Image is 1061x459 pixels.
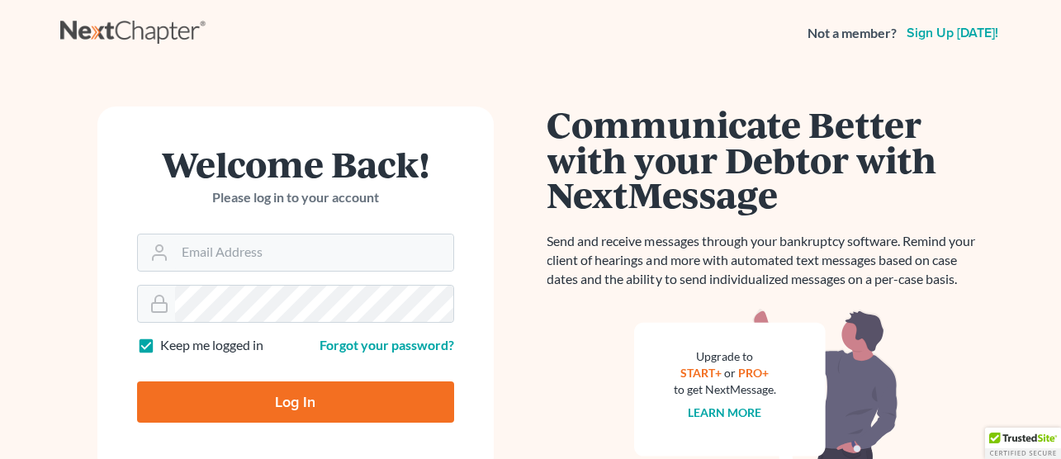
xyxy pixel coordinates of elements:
[320,337,454,353] a: Forgot your password?
[808,24,897,43] strong: Not a member?
[137,146,454,182] h1: Welcome Back!
[547,106,985,212] h1: Communicate Better with your Debtor with NextMessage
[175,234,453,271] input: Email Address
[547,232,985,289] p: Send and receive messages through your bankruptcy software. Remind your client of hearings and mo...
[137,188,454,207] p: Please log in to your account
[674,348,776,365] div: Upgrade to
[985,428,1061,459] div: TrustedSite Certified
[903,26,1002,40] a: Sign up [DATE]!
[160,336,263,355] label: Keep me logged in
[137,381,454,423] input: Log In
[674,381,776,398] div: to get NextMessage.
[738,366,769,380] a: PRO+
[688,405,761,419] a: Learn more
[680,366,722,380] a: START+
[724,366,736,380] span: or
